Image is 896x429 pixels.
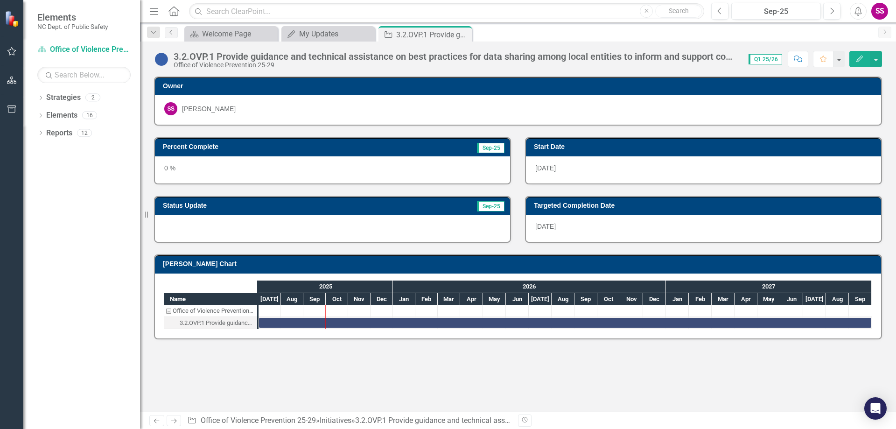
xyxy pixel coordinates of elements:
[187,415,511,426] div: » »
[281,293,303,305] div: Aug
[164,317,257,329] div: Task: Start date: 2025-07-01 End date: 2027-09-30
[477,201,504,211] span: Sep-25
[174,51,739,62] div: 3.2.OVP.1 Provide guidance and technical assistance on best practices for data sharing among loca...
[202,28,275,40] div: Welcome Page
[371,293,393,305] div: Dec
[303,293,326,305] div: Sep
[849,293,872,305] div: Sep
[506,293,529,305] div: Jun
[164,305,257,317] div: Task: Office of Violence Prevention 25-29 Start date: 2025-07-01 End date: 2025-07-02
[37,23,108,30] small: NC Dept. of Public Safety
[438,293,460,305] div: Mar
[82,112,97,120] div: 16
[871,3,888,20] button: SS
[780,293,803,305] div: Jun
[348,293,371,305] div: Nov
[757,293,780,305] div: May
[37,12,108,23] span: Elements
[299,28,372,40] div: My Updates
[320,416,351,425] a: Initiatives
[535,164,556,172] span: [DATE]
[864,397,887,420] div: Open Intercom Messenger
[85,94,100,102] div: 2
[46,110,77,121] a: Elements
[77,129,92,137] div: 12
[460,293,483,305] div: Apr
[597,293,620,305] div: Oct
[749,54,782,64] span: Q1 25/26
[37,44,131,55] a: Office of Violence Prevention 25-29
[37,67,131,83] input: Search Below...
[164,305,257,317] div: Office of Violence Prevention 25-29
[643,293,666,305] div: Dec
[46,128,72,139] a: Reports
[173,305,254,317] div: Office of Violence Prevention 25-29
[259,293,281,305] div: Jul
[164,102,177,115] div: SS
[735,293,757,305] div: Apr
[201,416,316,425] a: Office of Violence Prevention 25-29
[529,293,552,305] div: Jul
[163,202,371,209] h3: Status Update
[655,5,702,18] button: Search
[189,3,704,20] input: Search ClearPoint...
[826,293,849,305] div: Aug
[326,293,348,305] div: Oct
[735,6,818,17] div: Sep-25
[534,202,876,209] h3: Targeted Completion Date
[154,52,169,67] img: No Information
[669,7,689,14] span: Search
[552,293,574,305] div: Aug
[477,143,504,153] span: Sep-25
[393,293,415,305] div: Jan
[163,83,876,90] h3: Owner
[180,317,254,329] div: 3.2.OVP.1 Provide guidance and technical assistance on best practices for data sharing among loca...
[164,293,257,305] div: Name
[731,3,821,20] button: Sep-25
[259,281,393,293] div: 2025
[5,11,21,27] img: ClearPoint Strategy
[393,281,666,293] div: 2026
[712,293,735,305] div: Mar
[163,143,389,150] h3: Percent Complete
[666,293,689,305] div: Jan
[535,223,556,230] span: [DATE]
[574,293,597,305] div: Sep
[46,92,81,103] a: Strategies
[155,156,510,183] div: 0 %
[396,29,469,41] div: 3.2.OVP.1 Provide guidance and technical assistance on best practices for data sharing among loca...
[174,62,739,69] div: Office of Violence Prevention 25-29
[284,28,372,40] a: My Updates
[534,143,876,150] h3: Start Date
[164,317,257,329] div: 3.2.OVP.1 Provide guidance and technical assistance on best practices for data sharing among loca...
[620,293,643,305] div: Nov
[666,281,872,293] div: 2027
[689,293,712,305] div: Feb
[187,28,275,40] a: Welcome Page
[163,260,876,267] h3: [PERSON_NAME] Chart
[182,104,236,113] div: [PERSON_NAME]
[259,318,871,328] div: Task: Start date: 2025-07-01 End date: 2027-09-30
[415,293,438,305] div: Feb
[483,293,506,305] div: May
[803,293,826,305] div: Jul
